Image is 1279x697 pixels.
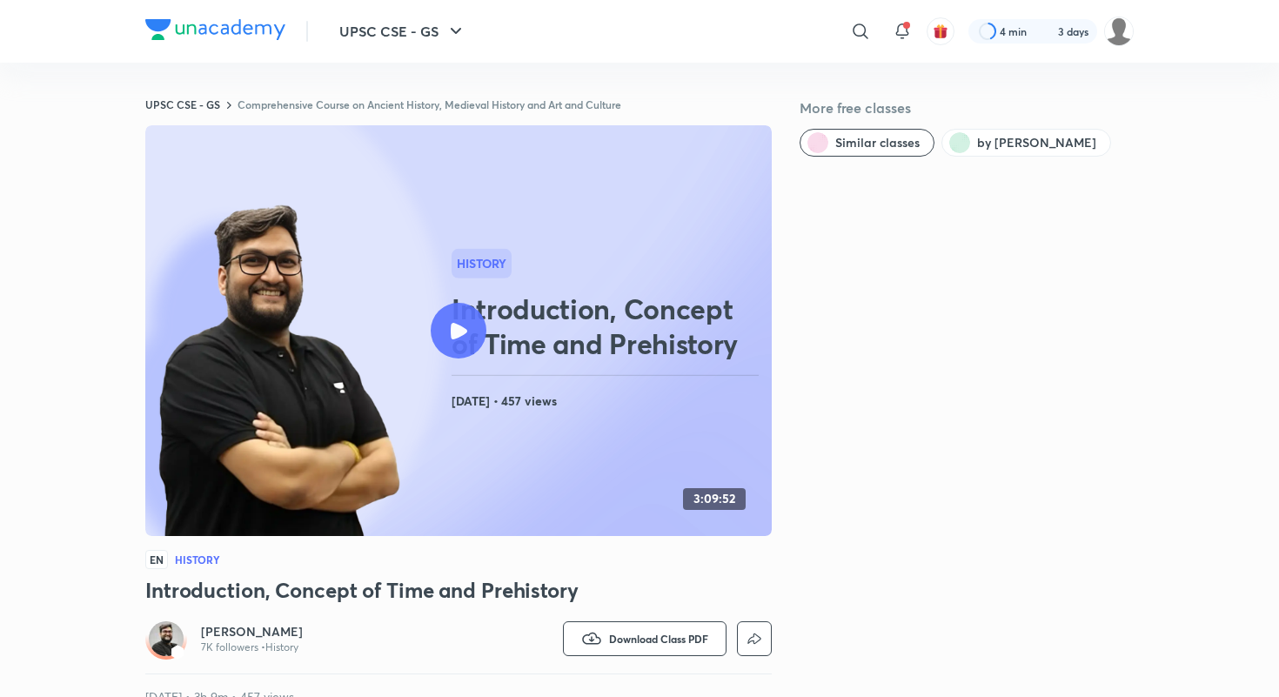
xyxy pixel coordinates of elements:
h5: More free classes [800,97,1134,118]
span: by Abhishek Mishra [977,134,1096,151]
a: Avatarbadge [145,618,187,660]
h3: Introduction, Concept of Time and Prehistory [145,576,772,604]
span: EN [145,550,168,569]
h4: [DATE] • 457 views [452,390,765,412]
a: Comprehensive Course on Ancient History, Medieval History and Art and Culture [238,97,621,111]
img: Ayush Kumar [1104,17,1134,46]
img: Company Logo [145,19,285,40]
a: [PERSON_NAME] [201,623,303,640]
button: avatar [927,17,954,45]
h4: History [175,554,220,565]
h2: Introduction, Concept of Time and Prehistory [452,292,765,361]
img: badge [171,647,184,659]
img: Avatar [149,621,184,656]
h4: 3:09:52 [693,492,735,506]
span: Download Class PDF [609,632,708,646]
button: by Abhishek Mishra [941,129,1111,157]
a: UPSC CSE - GS [145,97,220,111]
span: Similar classes [835,134,920,151]
button: UPSC CSE - GS [329,14,477,49]
img: avatar [933,23,948,39]
button: Similar classes [800,129,934,157]
button: Download Class PDF [563,621,727,656]
img: streak [1037,23,1055,40]
p: 7K followers • History [201,640,303,654]
a: Company Logo [145,19,285,44]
